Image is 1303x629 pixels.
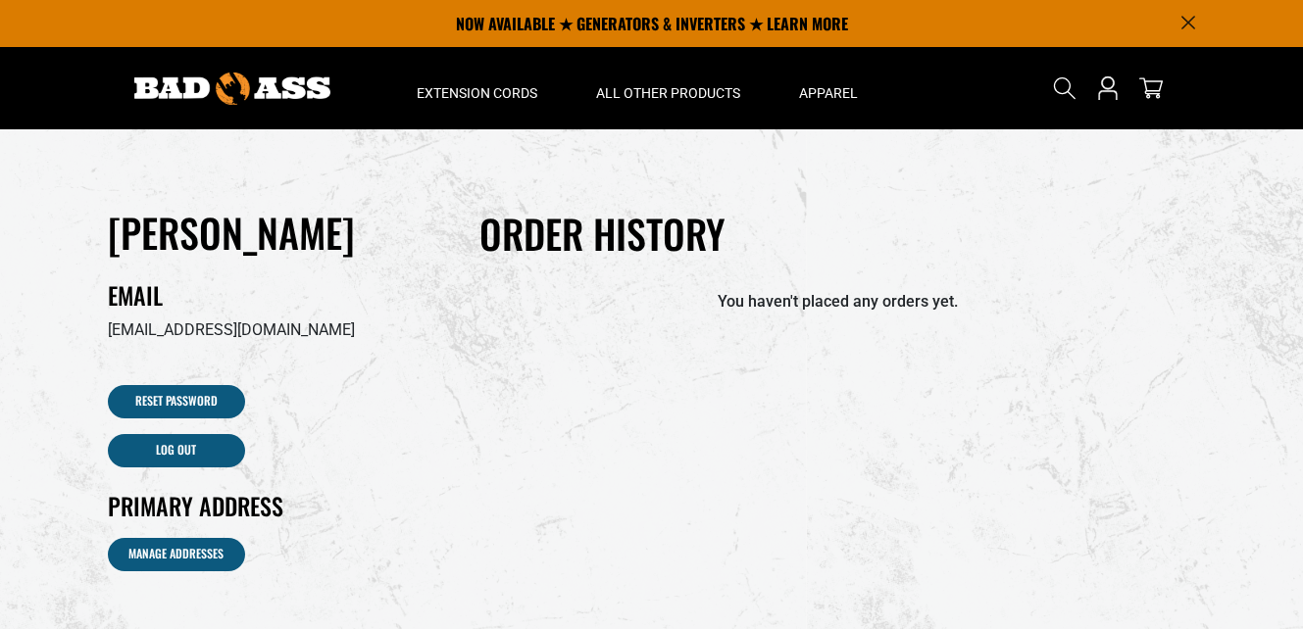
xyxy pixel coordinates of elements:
p: You haven't placed any orders yet. [479,266,1195,314]
h2: Order history [479,208,1195,259]
h1: [PERSON_NAME] [108,208,451,257]
img: Bad Ass Extension Cords [134,73,330,105]
p: [EMAIL_ADDRESS][DOMAIN_NAME] [108,318,451,342]
summary: Search [1049,73,1080,104]
a: Manage Addresses [108,538,245,571]
a: Log out [108,434,245,467]
span: All Other Products [596,84,740,102]
h2: Primary Address [108,491,451,521]
a: Reset Password [108,385,245,418]
span: Extension Cords [417,84,537,102]
summary: Apparel [770,47,887,129]
summary: Extension Cords [387,47,567,129]
h2: Email [108,280,451,311]
summary: All Other Products [567,47,770,129]
span: Apparel [799,84,858,102]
